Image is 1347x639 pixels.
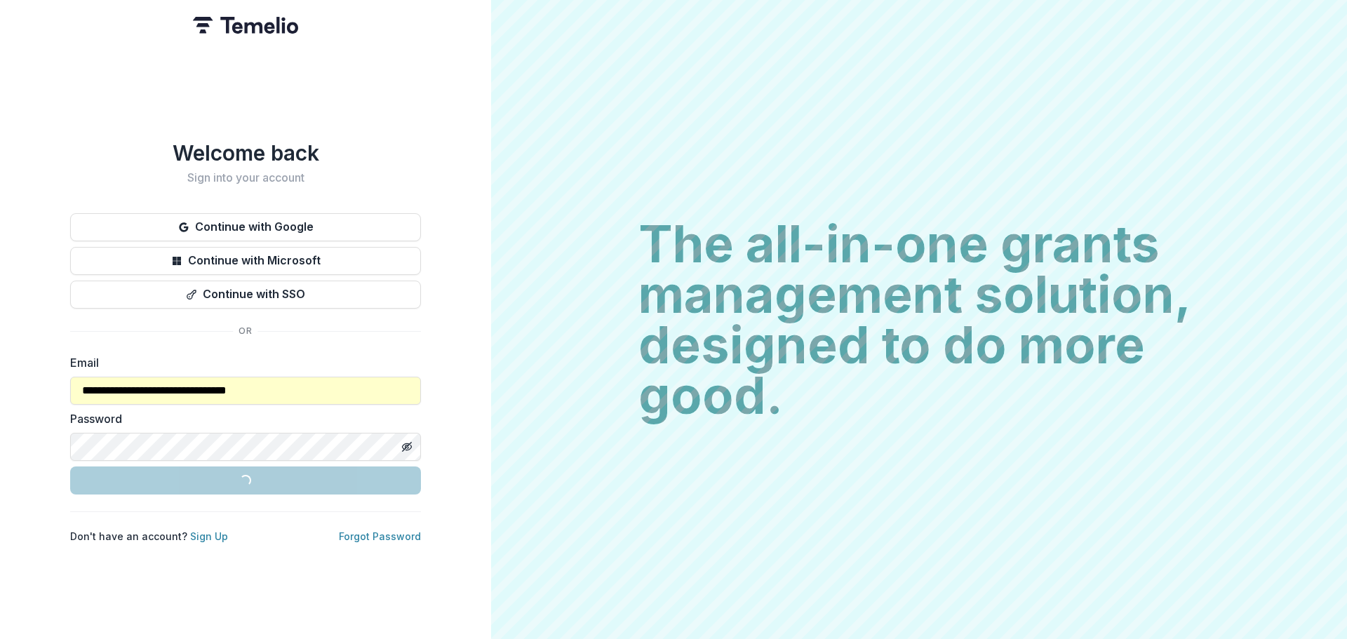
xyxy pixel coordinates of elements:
[70,281,421,309] button: Continue with SSO
[70,140,421,166] h1: Welcome back
[70,247,421,275] button: Continue with Microsoft
[70,354,413,371] label: Email
[396,436,418,458] button: Toggle password visibility
[70,410,413,427] label: Password
[70,529,228,544] p: Don't have an account?
[70,171,421,184] h2: Sign into your account
[339,530,421,542] a: Forgot Password
[70,213,421,241] button: Continue with Google
[190,530,228,542] a: Sign Up
[193,17,298,34] img: Temelio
